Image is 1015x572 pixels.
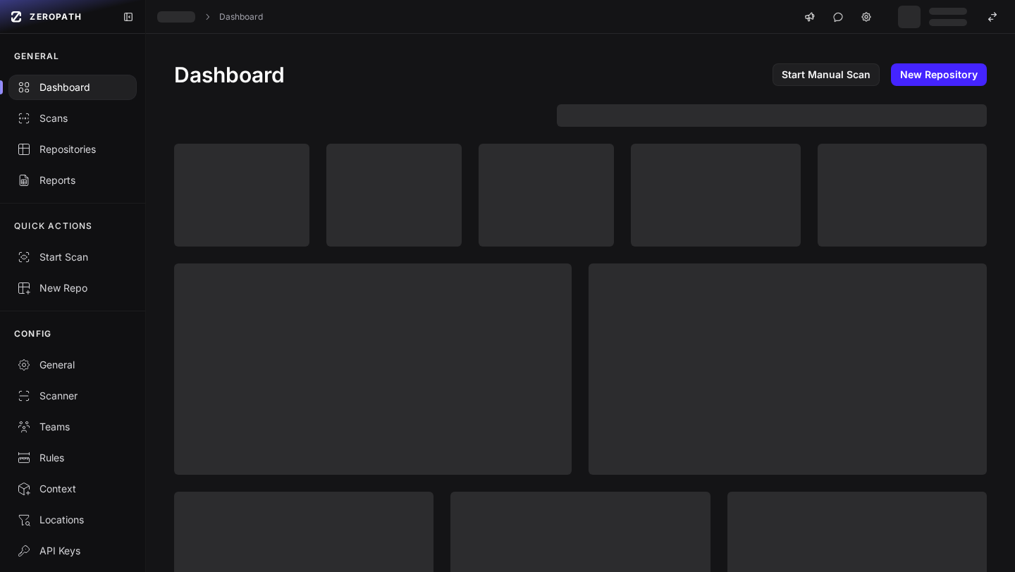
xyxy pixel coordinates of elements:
div: Scans [17,111,128,125]
a: ZEROPATH [6,6,111,28]
div: New Repo [17,281,128,295]
div: API Keys [17,544,128,558]
h1: Dashboard [174,62,285,87]
div: Rules [17,451,128,465]
nav: breadcrumb [157,11,263,23]
a: Start Manual Scan [773,63,880,86]
a: Dashboard [219,11,263,23]
div: Teams [17,420,128,434]
p: GENERAL [14,51,59,62]
div: Repositories [17,142,128,156]
svg: chevron right, [202,12,212,22]
a: New Repository [891,63,987,86]
div: Start Scan [17,250,128,264]
div: Context [17,482,128,496]
div: Locations [17,513,128,527]
p: QUICK ACTIONS [14,220,93,232]
span: ZEROPATH [30,11,82,23]
div: Reports [17,173,128,187]
div: Dashboard [17,80,128,94]
p: CONFIG [14,328,51,340]
div: Scanner [17,389,128,403]
div: General [17,358,128,372]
